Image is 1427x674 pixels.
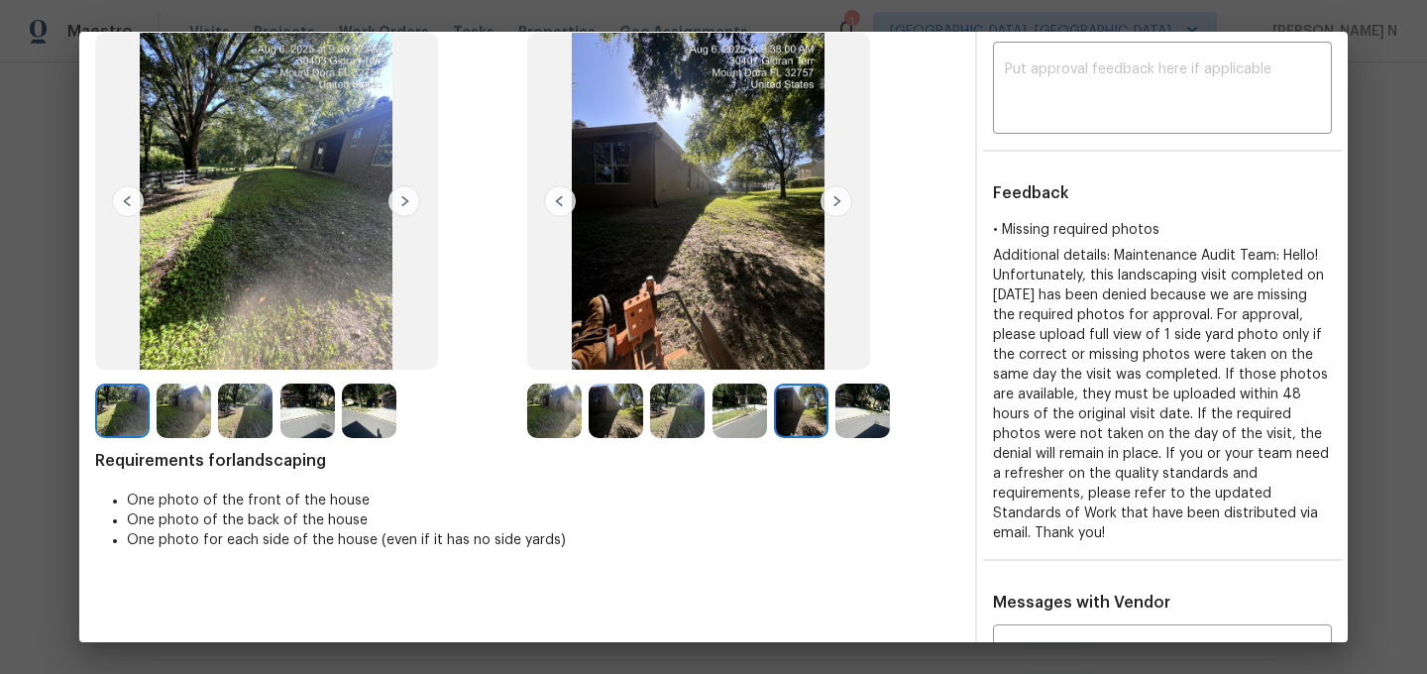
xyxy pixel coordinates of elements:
[112,185,144,217] img: left-chevron-button-url
[993,249,1329,540] span: Additional details: Maintenance Audit Team: Hello! Unfortunately, this landscaping visit complete...
[544,185,576,217] img: left-chevron-button-url
[388,185,420,217] img: right-chevron-button-url
[127,530,959,550] li: One photo for each side of the house (even if it has no side yards)
[993,595,1170,611] span: Messages with Vendor
[95,451,959,471] span: Requirements for landscaping
[993,223,1159,237] span: • Missing required photos
[821,185,852,217] img: right-chevron-button-url
[127,510,959,530] li: One photo of the back of the house
[127,491,959,510] li: One photo of the front of the house
[993,185,1069,201] span: Feedback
